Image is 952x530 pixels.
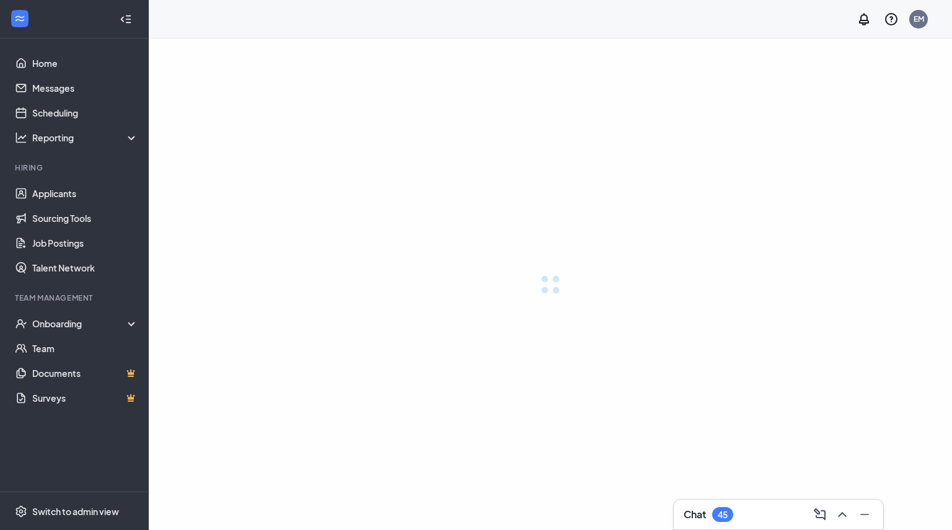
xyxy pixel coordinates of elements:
svg: UserCheck [15,317,27,330]
svg: Minimize [857,507,872,522]
svg: QuestionInfo [884,12,899,27]
div: Hiring [15,162,136,173]
a: Sourcing Tools [32,206,138,231]
svg: ComposeMessage [813,507,827,522]
a: Scheduling [32,100,138,125]
div: Switch to admin view [32,505,119,518]
div: Reporting [32,131,139,144]
a: Home [32,51,138,76]
button: ComposeMessage [809,505,829,524]
a: Team [32,336,138,361]
div: EM [914,14,924,24]
a: DocumentsCrown [32,361,138,386]
div: Onboarding [32,317,139,330]
svg: Notifications [857,12,871,27]
a: Talent Network [32,255,138,280]
a: Messages [32,76,138,100]
svg: WorkstreamLogo [14,12,26,25]
button: Minimize [853,505,873,524]
a: Job Postings [32,231,138,255]
svg: ChevronUp [835,507,850,522]
button: ChevronUp [831,505,851,524]
svg: Collapse [120,13,132,25]
svg: Settings [15,505,27,518]
div: 45 [718,510,728,520]
svg: Analysis [15,131,27,144]
a: SurveysCrown [32,386,138,410]
a: Applicants [32,181,138,206]
h3: Chat [684,508,706,521]
div: Team Management [15,293,136,303]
